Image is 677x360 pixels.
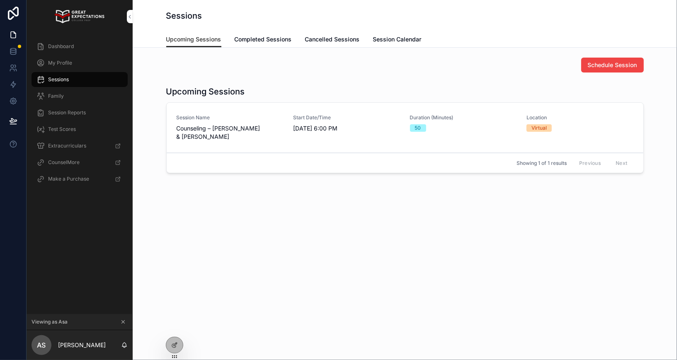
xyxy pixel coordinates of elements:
[527,114,633,121] span: Location
[373,32,422,48] a: Session Calendar
[48,109,86,116] span: Session Reports
[293,114,400,121] span: Start Date/Time
[58,341,106,349] p: [PERSON_NAME]
[177,124,284,141] span: Counseling – [PERSON_NAME] & [PERSON_NAME]
[27,33,133,197] div: scrollable content
[48,93,64,99] span: Family
[581,58,644,72] button: Schedule Session
[32,105,128,120] a: Session Reports
[166,35,221,43] span: Upcoming Sessions
[293,124,400,133] span: [DATE] 6:00 PM
[32,72,128,87] a: Sessions
[166,86,245,97] h1: Upcoming Sessions
[32,39,128,54] a: Dashboard
[177,114,284,121] span: Session Name
[235,32,292,48] a: Completed Sessions
[305,32,360,48] a: Cancelled Sessions
[32,122,128,137] a: Test Scores
[37,340,46,350] span: AS
[166,32,221,48] a: Upcoming Sessions
[48,76,69,83] span: Sessions
[32,138,128,153] a: Extracurriculars
[48,159,80,166] span: CounselMore
[48,143,86,149] span: Extracurriculars
[415,124,421,132] div: 50
[373,35,422,43] span: Session Calendar
[32,319,68,325] span: Viewing as Asa
[32,155,128,170] a: CounselMore
[48,126,76,133] span: Test Scores
[48,60,72,66] span: My Profile
[305,35,360,43] span: Cancelled Sessions
[235,35,292,43] span: Completed Sessions
[32,172,128,186] a: Make a Purchase
[517,160,567,167] span: Showing 1 of 1 results
[48,43,74,50] span: Dashboard
[410,114,517,121] span: Duration (Minutes)
[48,176,89,182] span: Make a Purchase
[588,61,637,69] span: Schedule Session
[32,56,128,70] a: My Profile
[32,89,128,104] a: Family
[55,10,104,23] img: App logo
[531,124,547,132] div: Virtual
[166,10,202,22] h1: Sessions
